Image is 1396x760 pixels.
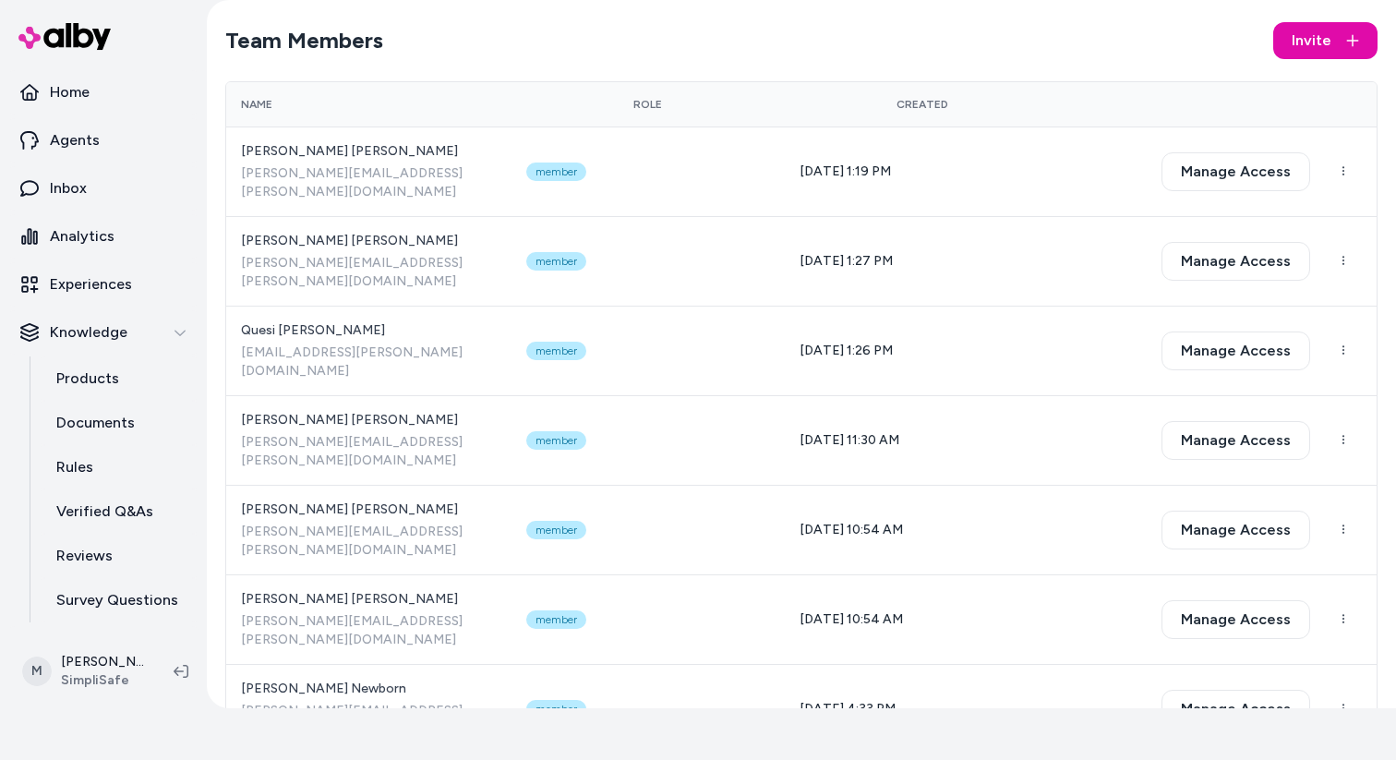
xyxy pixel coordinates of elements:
[11,642,159,701] button: M[PERSON_NAME]SimpliSafe
[22,657,52,686] span: M
[1292,30,1331,52] span: Invite
[56,589,178,611] p: Survey Questions
[56,368,119,390] p: Products
[241,523,497,560] span: [PERSON_NAME][EMAIL_ADDRESS][PERSON_NAME][DOMAIN_NAME]
[18,23,111,50] img: alby Logo
[526,97,771,112] div: Role
[241,142,497,161] span: [PERSON_NAME] [PERSON_NAME]
[1161,511,1310,549] button: Manage Access
[241,344,497,380] span: [EMAIL_ADDRESS][PERSON_NAME][DOMAIN_NAME]
[1161,600,1310,639] button: Manage Access
[7,118,199,163] a: Agents
[38,445,199,489] a: Rules
[800,611,903,627] span: [DATE] 10:54 AM
[1161,242,1310,281] button: Manage Access
[61,671,144,690] span: SimpliSafe
[241,232,497,250] span: [PERSON_NAME] [PERSON_NAME]
[1161,152,1310,191] button: Manage Access
[7,70,199,115] a: Home
[38,489,199,534] a: Verified Q&As
[61,653,144,671] p: [PERSON_NAME]
[241,433,497,470] span: [PERSON_NAME][EMAIL_ADDRESS][PERSON_NAME][DOMAIN_NAME]
[800,253,893,269] span: [DATE] 1:27 PM
[38,356,199,401] a: Products
[800,701,896,717] span: [DATE] 4:33 PM
[50,177,87,199] p: Inbox
[241,97,497,112] div: Name
[241,590,497,609] span: [PERSON_NAME] [PERSON_NAME]
[50,321,127,344] p: Knowledge
[7,310,199,355] button: Knowledge
[800,432,899,448] span: [DATE] 11:30 AM
[241,501,497,519] span: [PERSON_NAME] [PERSON_NAME]
[56,545,113,567] p: Reviews
[7,262,199,307] a: Experiences
[1161,332,1310,370] button: Manage Access
[38,401,199,445] a: Documents
[800,163,891,179] span: [DATE] 1:19 PM
[800,522,903,537] span: [DATE] 10:54 AM
[50,129,100,151] p: Agents
[241,702,497,739] span: [PERSON_NAME][EMAIL_ADDRESS][DOMAIN_NAME]
[7,214,199,259] a: Analytics
[241,411,497,429] span: [PERSON_NAME] [PERSON_NAME]
[56,456,93,478] p: Rules
[50,81,90,103] p: Home
[241,680,497,698] span: [PERSON_NAME] Newborn
[800,343,893,358] span: [DATE] 1:26 PM
[241,321,497,340] span: Quesi [PERSON_NAME]
[800,97,1044,112] div: Created
[526,521,586,539] div: member
[526,163,586,181] div: member
[241,254,497,291] span: [PERSON_NAME][EMAIL_ADDRESS][PERSON_NAME][DOMAIN_NAME]
[50,273,132,296] p: Experiences
[38,534,199,578] a: Reviews
[1161,690,1310,729] button: Manage Access
[241,164,497,201] span: [PERSON_NAME][EMAIL_ADDRESS][PERSON_NAME][DOMAIN_NAME]
[56,412,135,434] p: Documents
[526,610,586,629] div: member
[526,252,586,271] div: member
[526,342,586,360] div: member
[56,501,153,523] p: Verified Q&As
[1273,22,1378,59] button: Invite
[225,26,383,55] h2: Team Members
[38,578,199,622] a: Survey Questions
[526,431,586,450] div: member
[1161,421,1310,460] button: Manage Access
[526,700,586,718] div: member
[241,612,497,649] span: [PERSON_NAME][EMAIL_ADDRESS][PERSON_NAME][DOMAIN_NAME]
[50,225,114,247] p: Analytics
[7,166,199,211] a: Inbox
